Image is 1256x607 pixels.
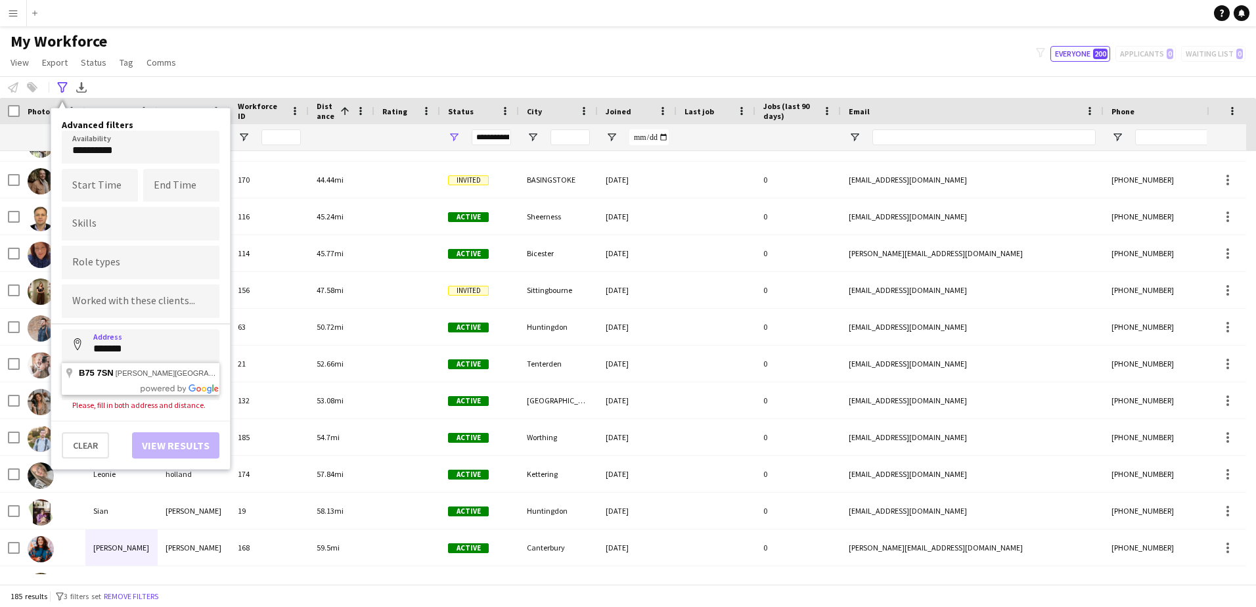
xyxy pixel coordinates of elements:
div: 114 [230,235,309,271]
div: 51 [230,566,309,602]
div: [DATE] [598,493,677,529]
img: Aimee Kirkham [28,242,54,268]
h4: Advanced filters [62,119,219,131]
span: 3 filters set [64,591,101,601]
span: Active [448,249,489,259]
div: [EMAIL_ADDRESS][DOMAIN_NAME] [841,162,1104,198]
span: View [11,56,29,68]
div: [EMAIL_ADDRESS][DOMAIN_NAME] [841,382,1104,418]
div: Leonie [85,456,158,492]
img: Sergiu Focsa [28,205,54,231]
div: 21 [230,346,309,382]
div: [EMAIL_ADDRESS][DOMAIN_NAME] [841,456,1104,492]
input: Type to search skills... [72,217,209,229]
div: [DATE] [598,382,677,418]
div: Kettering [519,456,598,492]
a: Status [76,54,112,71]
img: Dean Rossiter [28,168,54,194]
div: 174 [230,456,309,492]
img: Leonie holland [28,462,54,489]
div: 0 [755,272,841,308]
span: Email [849,106,870,116]
div: [DATE] [598,529,677,566]
div: 170 [230,162,309,198]
div: 0 [755,419,841,455]
img: Kimberley Watkins [28,279,54,305]
span: B75 7SN [79,368,114,378]
div: Canterbury [519,566,598,602]
span: Active [448,506,489,516]
div: [EMAIL_ADDRESS][DOMAIN_NAME] [841,493,1104,529]
img: Courtney Richards [28,536,54,562]
a: View [5,54,34,71]
img: Peggy Pollock [28,389,54,415]
span: Active [448,470,489,480]
div: [DATE] [598,346,677,382]
div: [DATE] [598,419,677,455]
div: [EMAIL_ADDRESS][DOMAIN_NAME] [841,419,1104,455]
div: Huntingdon [519,493,598,529]
div: 168 [230,529,309,566]
div: [DATE] [598,566,677,602]
input: Type to search role types... [72,257,209,269]
span: Active [448,323,489,332]
div: [EMAIL_ADDRESS][DOMAIN_NAME] [841,198,1104,235]
input: City Filter Input [550,129,590,145]
div: holland [158,456,230,492]
a: Tag [114,54,139,71]
app-action-btn: Advanced filters [55,79,70,95]
div: 0 [755,198,841,235]
div: Sheerness [519,198,598,235]
a: Export [37,54,73,71]
span: City [527,106,542,116]
div: 0 [755,529,841,566]
button: Open Filter Menu [527,131,539,143]
div: [DATE] [598,456,677,492]
input: Email Filter Input [872,129,1096,145]
span: Last Name [166,106,204,116]
span: Photo [28,106,50,116]
span: Active [448,359,489,369]
img: Marcus Clarke [28,315,54,342]
button: Clear [62,432,109,459]
img: Adele Robertson [28,573,54,599]
span: 200 [1093,49,1108,59]
div: 0 [755,162,841,198]
span: Distance [317,101,335,121]
span: Joined [606,106,631,116]
div: Please, fill in both address and distance. [62,400,219,410]
div: [EMAIL_ADDRESS][DOMAIN_NAME] [841,309,1104,345]
span: Invited [448,175,489,185]
div: [PERSON_NAME] [85,529,158,566]
span: 52.66mi [317,359,344,369]
span: 50.72mi [317,322,344,332]
div: 132 [230,382,309,418]
span: Export [42,56,68,68]
span: First Name [93,106,133,116]
span: 57.84mi [317,469,344,479]
a: Comms [141,54,181,71]
span: Active [448,212,489,222]
input: Workforce ID Filter Input [261,129,301,145]
div: [PERSON_NAME] [158,493,230,529]
img: Alex Costandin [28,426,54,452]
div: [DATE] [598,272,677,308]
div: Sian [85,493,158,529]
input: Type to search clients... [72,296,209,307]
span: [PERSON_NAME][GEOGRAPHIC_DATA], The Royal Town of [PERSON_NAME][GEOGRAPHIC_DATA], [GEOGRAPHIC_DAT... [116,369,748,377]
div: [EMAIL_ADDRESS][DOMAIN_NAME] [841,272,1104,308]
div: 0 [755,566,841,602]
div: [PERSON_NAME][EMAIL_ADDRESS][DOMAIN_NAME] [841,529,1104,566]
app-action-btn: Export XLSX [74,79,89,95]
span: 44.44mi [317,175,344,185]
button: Open Filter Menu [448,131,460,143]
div: Worthing [519,419,598,455]
button: Open Filter Menu [849,131,861,143]
div: 116 [230,198,309,235]
div: Huntingdon [519,309,598,345]
img: Andy Stonier [28,352,54,378]
span: 45.77mi [317,248,344,258]
span: 45.24mi [317,212,344,221]
div: [DATE] [598,162,677,198]
div: [DATE] [598,198,677,235]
